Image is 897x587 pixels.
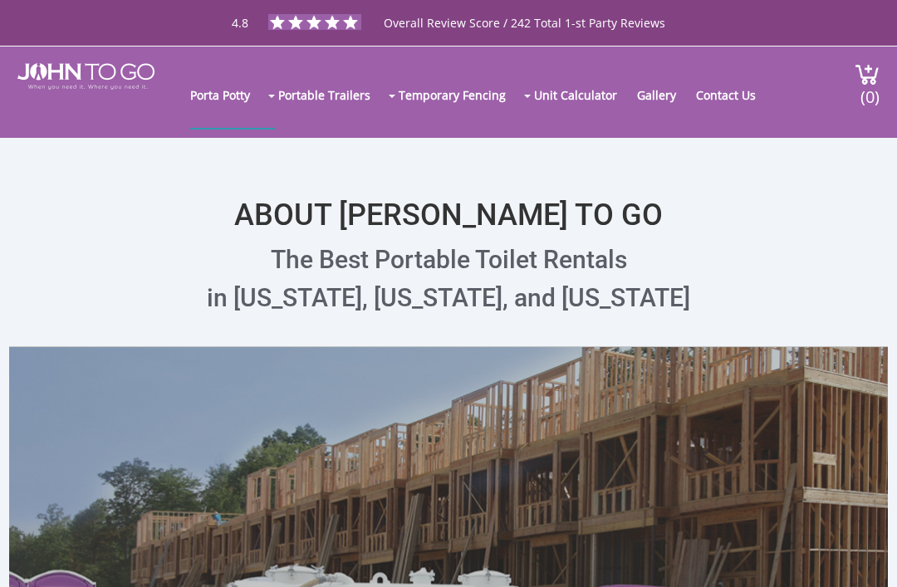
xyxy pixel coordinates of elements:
a: Portable Trailers [278,61,387,128]
a: Gallery [637,61,693,128]
a: Temporary Fencing [399,61,522,128]
img: JOHN to go [17,63,154,90]
span: (0) [860,72,880,108]
span: 4.8 [232,15,248,31]
a: Contact Us [696,61,772,128]
p: The Best Portable Toilet Rentals in [US_STATE], [US_STATE], and [US_STATE] [9,241,888,317]
button: Live Chat [831,521,897,587]
span: Overall Review Score / 242 Total 1-st Party Reviews [384,15,665,64]
img: cart a [855,63,880,86]
h1: ABOUT [PERSON_NAME] TO GO [9,154,888,232]
a: Unit Calculator [534,61,634,128]
a: Porta Potty [190,61,267,128]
